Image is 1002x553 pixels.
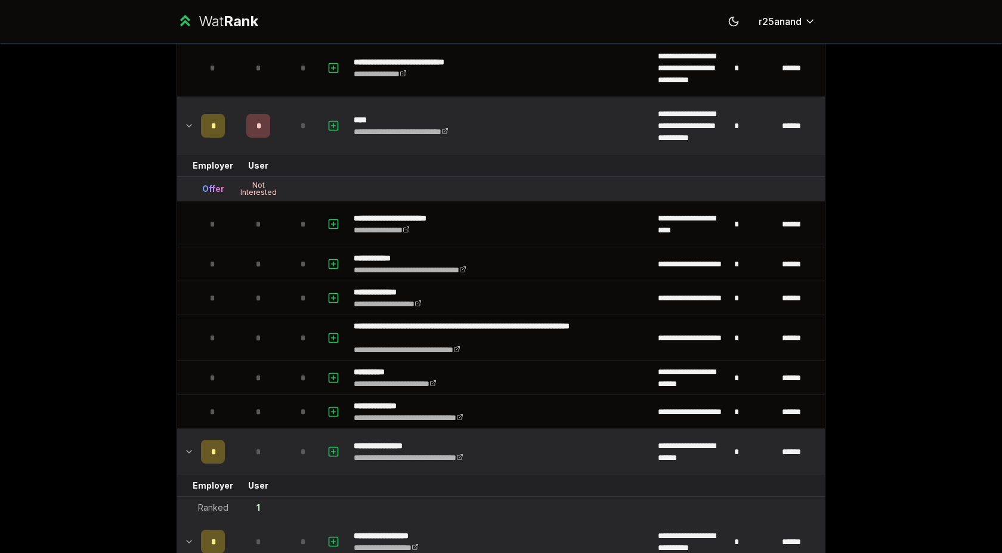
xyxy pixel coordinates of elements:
button: r25anand [749,11,825,32]
span: Rank [224,13,258,30]
div: 1 [256,502,260,514]
td: Employer [196,155,230,176]
td: Employer [196,475,230,496]
div: Wat [199,12,258,31]
td: User [230,155,287,176]
td: User [230,475,287,496]
div: Not Interested [234,182,282,196]
div: Ranked [198,502,228,514]
div: Offer [202,183,224,195]
span: r25anand [759,14,802,29]
a: WatRank [177,12,258,31]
